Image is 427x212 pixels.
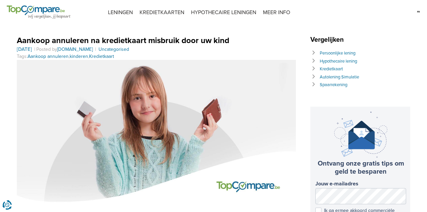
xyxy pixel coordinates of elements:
[320,66,343,72] a: Kredietkaart
[320,74,359,80] a: Autolening Simulatie
[94,46,97,52] span: |
[417,7,420,17] img: fr.svg
[320,82,347,87] a: Spaarrekening
[70,54,88,59] a: kinderen
[28,54,69,59] a: Aankoop annuleren
[320,50,355,56] a: Persoonlijke lening
[315,181,406,187] label: Jouw e-mailadres
[57,46,93,52] a: [DOMAIN_NAME]
[17,46,32,52] a: [DATE]
[17,35,296,46] h1: Aankoop annuleren na kredietkaart misbruik door uw kind
[17,60,296,206] img: Aankoop annuleren
[310,36,347,44] span: Vergelijken
[89,54,114,59] a: Kredietkaart
[320,59,357,64] a: Hypothecaire lening
[99,46,129,52] a: Uncategorised
[33,46,36,52] span: |
[17,35,296,60] header: Tags: , ,
[334,112,387,158] img: newsletter
[36,46,94,52] span: Posted by
[315,160,406,176] h3: Ontvang onze gratis tips om geld te besparen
